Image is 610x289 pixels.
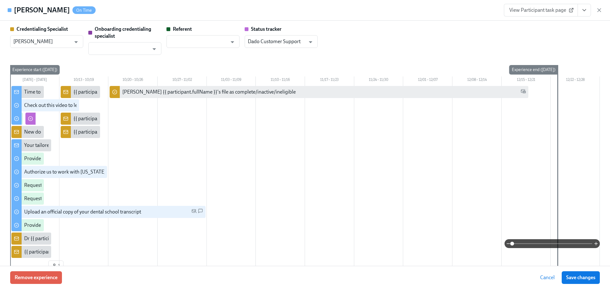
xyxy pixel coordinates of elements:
div: Request your JCDNE scores [24,195,85,202]
div: Check out this video to learn more about the OCC [24,102,130,109]
button: 1 [48,260,64,271]
strong: Referent [173,26,192,32]
button: View task page [578,4,591,16]
div: Dr {{ participant.fullName }} sent [US_STATE] licensing requirements [24,235,173,242]
div: 11/24 – 11/30 [354,76,403,85]
button: Open [306,37,315,47]
button: Open [149,44,159,54]
span: Remove experience [15,274,58,281]
span: View Participant task page [509,7,573,13]
span: SMS [198,208,203,216]
a: View Participant task page [504,4,578,16]
span: Save changes [566,274,595,281]
div: {{ participant.fullName }} has uploaded a receipt for their regional test scores [73,128,239,135]
div: 11/17 – 11/23 [305,76,354,85]
div: Upload an official copy of your dental school transcript [24,208,141,215]
div: 12/15 – 12/21 [502,76,551,85]
span: Personal Email [192,208,197,216]
strong: Onboarding credentialing specialist [95,26,151,39]
div: Experience start ([DATE]) [10,65,60,75]
div: 12/22 – 12/28 [551,76,600,85]
div: Experience end ([DATE]) [509,65,558,75]
div: {{ participant.fullName }} has provided name change documentation [73,89,221,95]
div: New doctor enrolled in OCC licensure process: {{ participant.fullName }} [24,128,180,135]
strong: Credentialing Specialist [17,26,68,32]
div: Provide us with some extra info for the [US_STATE] state application [24,155,170,162]
div: 10/20 – 10/26 [108,76,158,85]
div: Request proof of your {{ participant.regionalExamPassed }} test scores [24,182,176,189]
span: Cancel [540,274,555,281]
div: Time to begin your [US_STATE] license application [24,89,132,95]
div: Authorize us to work with [US_STATE] on your behalf [24,168,138,175]
button: Cancel [536,271,559,284]
span: 1 [52,263,60,269]
button: Open [71,37,81,47]
div: [DATE] – [DATE] [10,76,59,85]
h4: [PERSON_NAME] [14,5,70,15]
div: Your tailored to-do list for [US_STATE] licensing process [24,142,144,149]
span: On Time [72,8,96,13]
div: {{ participant.fullName }} has answered the questionnaire [24,248,149,255]
div: Provide more information about your name change [24,222,135,229]
div: {{ participant.fullName }} has uploaded a receipt for their JCDNE test scores [73,115,237,122]
div: [PERSON_NAME] {{ participant.fullName }}'s file as complete/inactive/ineligible [122,89,296,95]
strong: Status tracker [251,26,281,32]
div: 10/27 – 11/02 [158,76,207,85]
button: Open [227,37,237,47]
div: 10/13 – 10/19 [59,76,109,85]
button: Save changes [562,271,600,284]
div: 11/10 – 11/16 [256,76,305,85]
span: Work Email [521,89,526,96]
div: 11/03 – 11/09 [207,76,256,85]
div: 12/01 – 12/07 [403,76,452,85]
div: 12/08 – 12/14 [452,76,502,85]
button: Remove experience [10,271,62,284]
